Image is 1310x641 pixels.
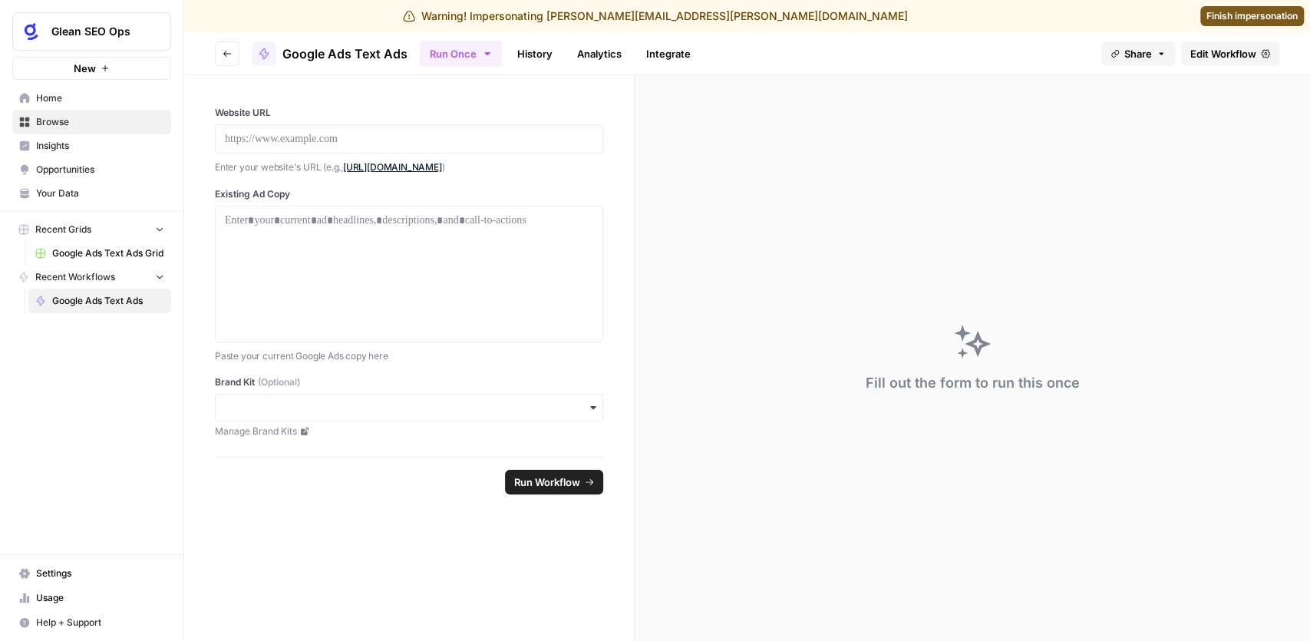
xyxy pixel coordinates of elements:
span: Recent Grids [35,223,91,236]
span: New [74,61,96,76]
a: [URL][DOMAIN_NAME] [343,161,442,173]
button: Workspace: Glean SEO Ops [12,12,171,51]
a: Analytics [568,41,631,66]
span: Home [36,91,164,105]
div: Fill out the form to run this once [865,372,1079,394]
a: Google Ads Text Ads Grid [28,241,171,266]
span: Google Ads Text Ads [52,294,164,308]
a: Your Data [12,181,171,206]
a: Home [12,86,171,111]
a: Edit Workflow [1181,41,1279,66]
a: Browse [12,110,171,134]
div: Warning! Impersonating [PERSON_NAME][EMAIL_ADDRESS][PERSON_NAME][DOMAIN_NAME] [403,8,908,24]
button: Recent Workflows [12,266,171,289]
span: Run Workflow [514,474,580,490]
span: Your Data [36,187,164,200]
span: Settings [36,567,164,580]
a: Google Ads Text Ads [252,41,408,66]
label: Website URL [215,106,603,120]
a: Opportunities [12,157,171,182]
a: Google Ads Text Ads [28,289,171,313]
label: Brand Kit [215,375,603,389]
span: Browse [36,115,164,129]
span: (Optional) [258,375,300,389]
span: Edit Workflow [1190,46,1256,61]
a: Finish impersonation [1200,6,1304,26]
span: Recent Workflows [35,270,115,284]
button: New [12,57,171,80]
a: History [508,41,562,66]
span: Opportunities [36,163,164,177]
button: Run Workflow [505,470,603,494]
span: Usage [36,591,164,605]
span: Glean SEO Ops [51,24,144,39]
p: Enter your website's URL (e.g., ) [215,160,603,175]
button: Help + Support [12,610,171,635]
span: Google Ads Text Ads Grid [52,246,164,260]
span: Insights [36,139,164,153]
a: Integrate [637,41,700,66]
p: Paste your current Google Ads copy here [215,349,603,364]
span: Help + Support [36,616,164,629]
button: Recent Grids [12,218,171,241]
label: Existing Ad Copy [215,187,603,201]
button: Run Once [420,41,502,67]
span: Google Ads Text Ads [282,45,408,63]
button: Share [1101,41,1175,66]
img: Glean SEO Ops Logo [18,18,45,45]
span: Share [1124,46,1152,61]
a: Settings [12,561,171,586]
a: Usage [12,586,171,610]
a: Manage Brand Kits [215,425,603,438]
a: Insights [12,134,171,158]
span: Finish impersonation [1206,9,1298,23]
